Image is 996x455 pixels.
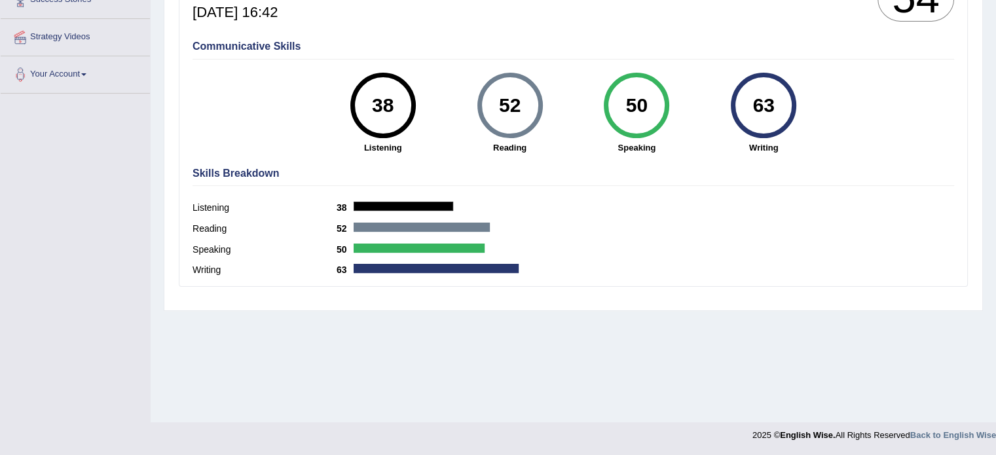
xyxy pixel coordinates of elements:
strong: Reading [453,141,567,154]
h4: Communicative Skills [193,41,954,52]
div: 63 [740,78,788,133]
h5: [DATE] 16:42 [193,5,278,20]
label: Writing [193,263,337,277]
a: Your Account [1,56,150,89]
strong: Listening [326,141,440,154]
label: Speaking [193,243,337,257]
label: Reading [193,222,337,236]
strong: Speaking [580,141,693,154]
div: 2025 © All Rights Reserved [752,422,996,441]
b: 50 [337,244,354,255]
label: Listening [193,201,337,215]
a: Strategy Videos [1,19,150,52]
strong: English Wise. [780,430,835,440]
b: 52 [337,223,354,234]
div: 38 [359,78,407,133]
div: 50 [613,78,661,133]
strong: Writing [707,141,821,154]
a: Back to English Wise [910,430,996,440]
h4: Skills Breakdown [193,168,954,179]
div: 52 [486,78,534,133]
b: 63 [337,264,354,275]
b: 38 [337,202,354,213]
